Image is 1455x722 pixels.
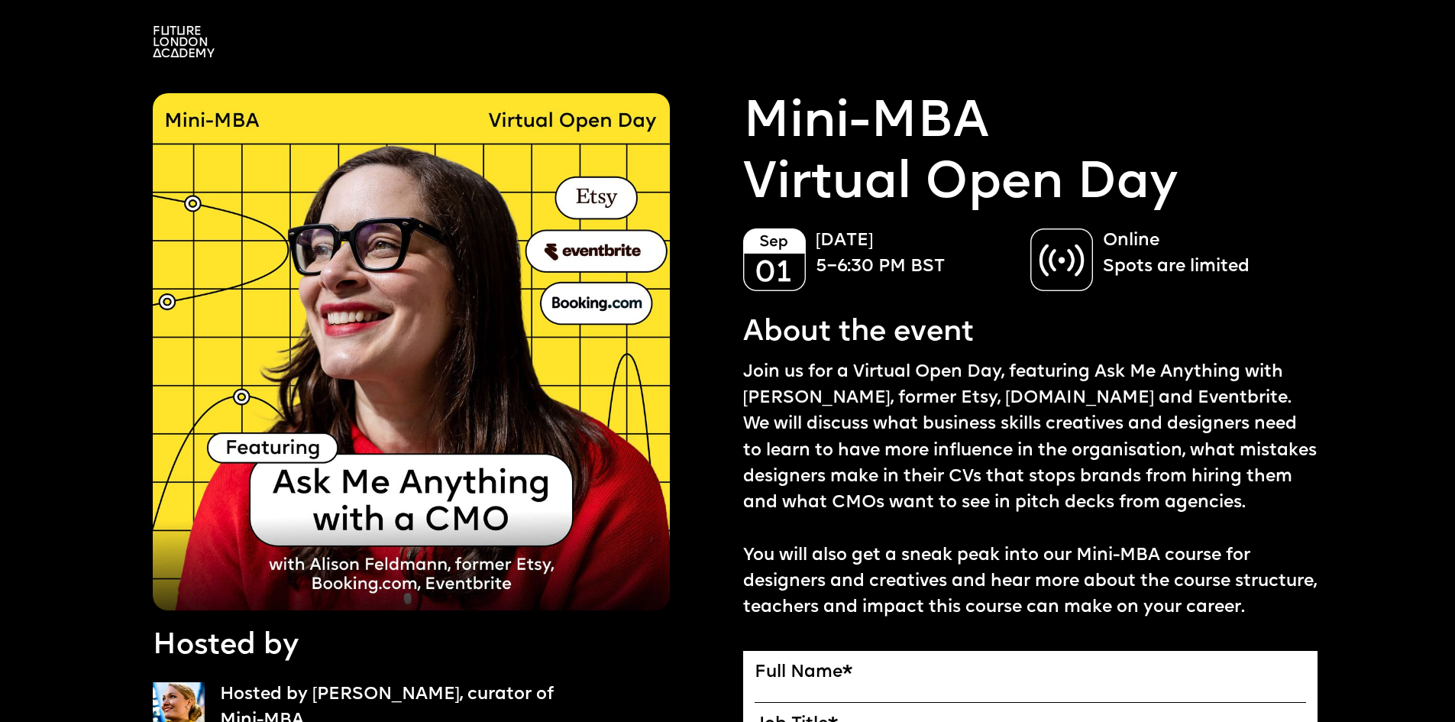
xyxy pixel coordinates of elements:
p: Online Spots are limited [1103,228,1302,281]
a: Mini-MBAVirtual Open Day [743,93,1178,215]
p: Hosted by [153,626,299,666]
label: Full Name [755,662,1307,683]
img: A logo saying in 3 lines: Future London Academy [153,26,215,57]
p: Join us for a Virtual Open Day, featuring Ask Me Anything with [PERSON_NAME], former Etsy, [DOMAI... [743,360,1318,622]
p: About the event [743,312,974,353]
p: [DATE] 5–6:30 PM BST [816,228,1015,281]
